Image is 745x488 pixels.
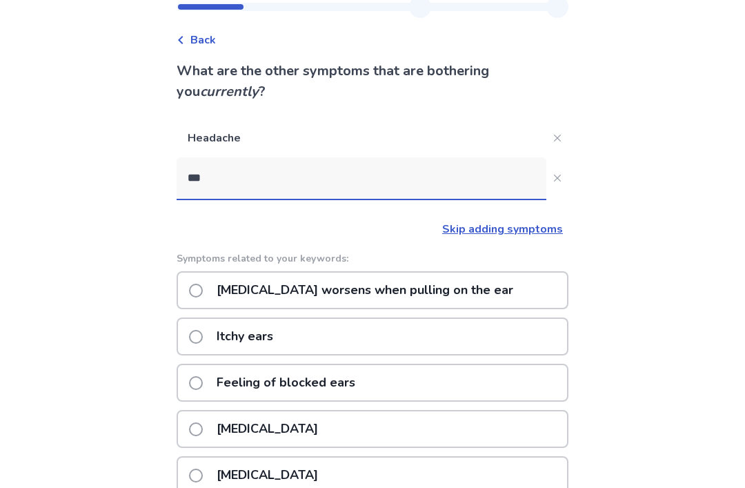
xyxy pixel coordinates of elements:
[442,222,563,237] a: Skip adding symptoms
[177,157,546,199] input: Close
[208,365,364,400] p: Feeling of blocked ears
[546,127,568,149] button: Close
[177,61,568,102] p: What are the other symptoms that are bothering you ?
[200,82,259,101] i: currently
[208,411,326,447] p: [MEDICAL_DATA]
[177,251,568,266] p: Symptoms related to your keywords:
[546,167,568,189] button: Close
[177,119,546,157] p: Headache
[208,273,521,308] p: [MEDICAL_DATA] worsens when pulling on the ear
[190,32,216,48] span: Back
[208,319,281,354] p: Itchy ears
